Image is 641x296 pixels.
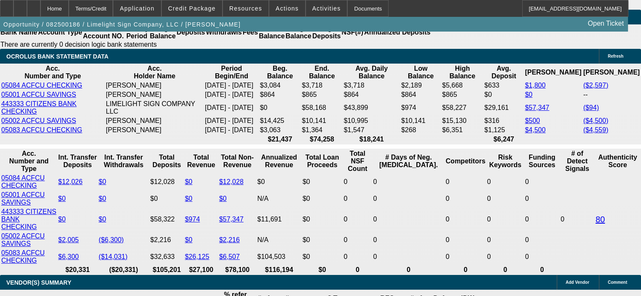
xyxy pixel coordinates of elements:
td: $2,216 [150,232,184,248]
td: N/A [257,232,301,248]
th: $116,194 [257,266,301,274]
td: 0 [487,232,524,248]
th: Int. Transfer Deposits [58,149,97,173]
td: $316 [484,117,523,125]
td: $10,995 [343,117,400,125]
th: Authenticity Score [595,149,640,173]
a: $1,800 [525,82,545,89]
a: Open Ticket [585,16,627,31]
td: 0 [373,191,444,207]
th: # of Detect Signals [560,149,594,173]
td: 0 [373,174,444,190]
th: Sum of the Total NSF Count and Total Overdraft Fee Count from Ocrolus [343,149,372,173]
td: $5,668 [442,81,483,90]
td: $974 [401,100,441,116]
td: $3,063 [260,126,300,134]
th: Avg. Balance [285,24,311,40]
a: ($4,559) [583,126,609,133]
td: 0 [525,208,559,231]
a: $12,026 [58,178,83,185]
a: ($14,031) [99,253,128,260]
a: $4,500 [525,126,545,133]
button: Activities [306,0,347,16]
td: N/A [257,191,301,207]
a: ($6,300) [99,236,124,243]
th: [PERSON_NAME] [583,64,640,80]
th: Acc. Number and Type [1,149,57,173]
td: $0 [302,232,342,248]
td: $1,547 [343,126,400,134]
span: OCROLUS BANK STATEMENT DATA [6,53,108,60]
span: Refresh [608,54,623,59]
td: $58,227 [442,100,483,116]
td: [PERSON_NAME] [105,126,204,134]
th: Fees [242,24,258,40]
td: $15,130 [442,117,483,125]
th: 0 [373,266,444,274]
th: Risk Keywords [487,149,524,173]
td: [DATE] - [DATE] [204,126,258,134]
a: $2,216 [219,236,240,243]
td: $0 [150,191,184,207]
a: 05083 ACFCU CHECKING [1,249,45,264]
a: $6,507 [219,253,240,260]
th: Period Begin/End [204,64,258,80]
td: 0 [445,249,485,265]
th: Total Revenue [185,149,218,173]
a: $0 [99,178,106,185]
td: $43,899 [343,100,400,116]
td: -- [583,91,640,99]
th: ($20,331) [98,266,149,274]
th: Avg. Daily Balance [343,64,400,80]
th: Beg. Balance [260,64,300,80]
td: $12,028 [150,174,184,190]
td: $58,168 [301,100,342,116]
a: $26,125 [185,253,209,260]
a: 05002 ACFCU SAVINGS [1,232,45,247]
a: ($4,500) [583,117,609,124]
span: Application [120,5,154,12]
a: $0 [185,178,193,185]
th: $6,247 [484,135,523,144]
td: 0 [525,232,559,248]
td: [DATE] - [DATE] [204,81,258,90]
span: Resources [229,5,262,12]
a: $0 [58,216,66,223]
td: 0 [487,249,524,265]
th: $105,201 [150,266,184,274]
td: $10,141 [301,117,342,125]
th: NSF(#) [341,24,364,40]
td: LIMELIGHT SIGN COMPANY LLC [105,100,204,116]
td: [PERSON_NAME] [105,117,204,125]
a: $57,347 [219,216,244,223]
button: Actions [269,0,305,16]
a: 05001 ACFCU SAVINGS [1,91,76,98]
td: $864 [401,91,441,99]
th: $21,437 [260,135,300,144]
a: $974 [185,216,200,223]
a: $2,005 [58,236,79,243]
th: Acc. Holder Name [105,64,204,80]
td: [PERSON_NAME] [105,91,204,99]
td: $1,125 [484,126,523,134]
th: $0 [302,266,342,274]
th: Funding Sources [525,149,559,173]
th: Avg. Deposits [312,24,341,40]
td: 0 [525,249,559,265]
a: 05084 ACFCU CHECKING [1,82,82,89]
span: Credit Package [168,5,216,12]
td: $0 [302,174,342,190]
a: $6,300 [58,253,79,260]
th: Annualized Deposits [364,24,431,40]
td: $10,141 [401,117,441,125]
th: $78,100 [219,266,256,274]
th: $74,258 [301,135,342,144]
td: [PERSON_NAME] [105,81,204,90]
td: 0 [525,191,559,207]
th: # Days of Neg. [MEDICAL_DATA]. [373,149,444,173]
th: $20,331 [58,266,97,274]
a: 443333 CITIZENS BANK CHECKING [1,100,77,115]
div: $104,503 [257,253,300,261]
a: ($94) [583,104,599,111]
td: $2,189 [401,81,441,90]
